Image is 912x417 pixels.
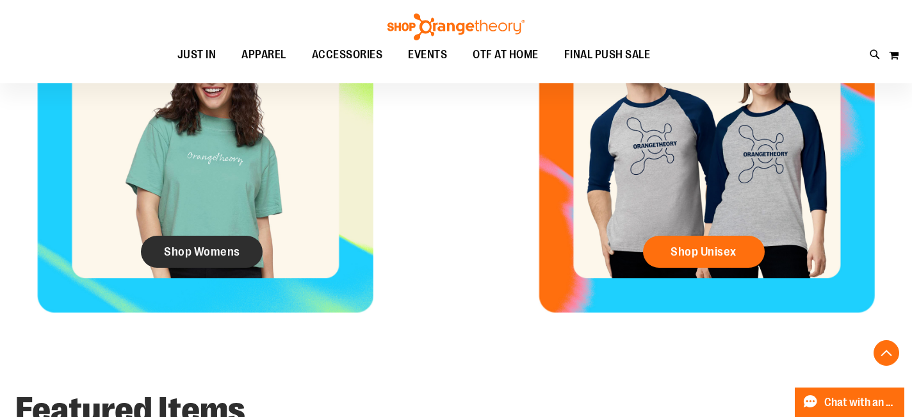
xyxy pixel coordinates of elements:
[643,236,765,268] a: Shop Unisex
[795,388,905,417] button: Chat with an Expert
[141,236,263,268] a: Shop Womens
[177,40,216,69] span: JUST IN
[551,40,664,70] a: FINAL PUSH SALE
[386,13,526,40] img: Shop Orangetheory
[164,245,240,259] span: Shop Womens
[165,40,229,70] a: JUST IN
[408,40,447,69] span: EVENTS
[564,40,651,69] span: FINAL PUSH SALE
[299,40,396,70] a: ACCESSORIES
[395,40,460,70] a: EVENTS
[312,40,383,69] span: ACCESSORIES
[671,245,737,259] span: Shop Unisex
[874,340,899,366] button: Back To Top
[460,40,551,70] a: OTF AT HOME
[229,40,299,70] a: APPAREL
[824,397,897,409] span: Chat with an Expert
[241,40,286,69] span: APPAREL
[473,40,539,69] span: OTF AT HOME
